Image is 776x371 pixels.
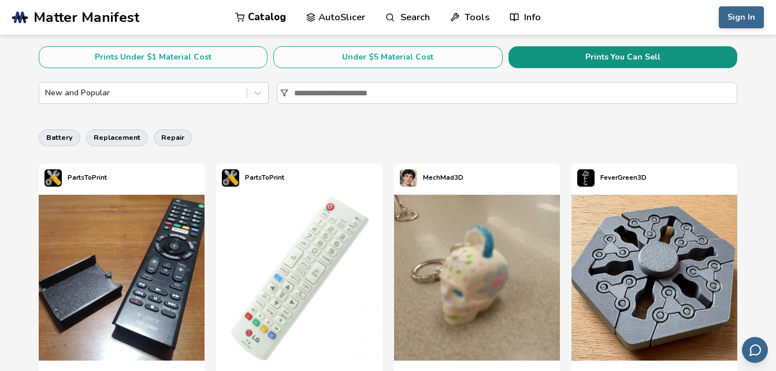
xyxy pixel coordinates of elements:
img: PartsToPrint's profile [222,169,239,187]
p: MechMad3D [423,172,463,184]
button: Prints You Can Sell [508,46,737,68]
button: Sign In [719,6,764,28]
p: PartsToPrint [68,172,107,184]
img: PartsToPrint's profile [44,169,62,187]
a: PartsToPrint's profilePartsToPrint [39,164,113,192]
a: FeverGreen3D's profileFeverGreen3D [571,164,652,192]
p: FeverGreen3D [600,172,647,184]
img: FeverGreen3D's profile [577,169,595,187]
span: Matter Manifest [34,9,139,25]
button: replacement [86,129,148,146]
button: repair [154,129,192,146]
button: Prints Under $1 Material Cost [39,46,268,68]
img: MechMad3D's profile [400,169,417,187]
a: PartsToPrint's profilePartsToPrint [216,164,290,192]
a: MechMad3D's profileMechMad3D [394,164,469,192]
button: battery [39,129,80,146]
p: PartsToPrint [245,172,284,184]
button: Send feedback via email [742,337,768,363]
input: New and Popular [45,88,47,98]
button: Under $5 Material Cost [273,46,502,68]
